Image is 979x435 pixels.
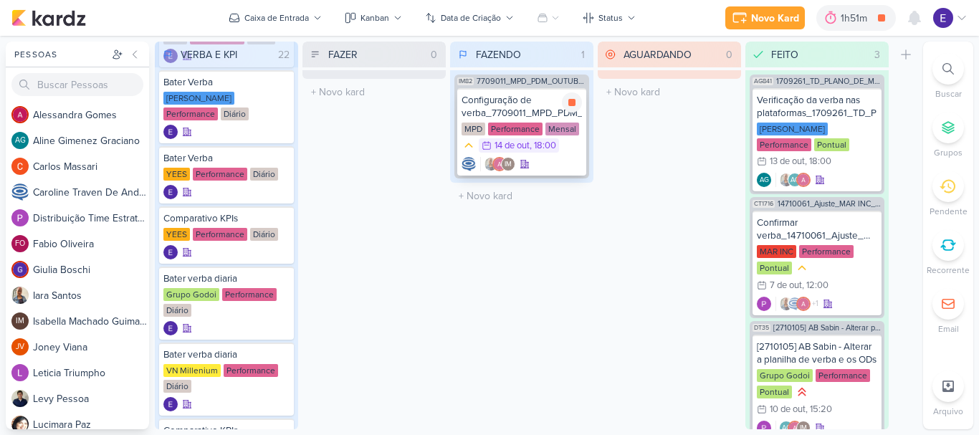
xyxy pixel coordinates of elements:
[163,348,290,361] div: Bater verba diaria
[757,245,796,258] div: MAR INC
[163,288,219,301] div: Grupo Godoi
[163,380,191,393] div: Diário
[163,212,290,225] div: Comparativo KPIs
[802,281,828,290] div: , 12:00
[16,343,24,351] p: JV
[576,47,591,62] div: 1
[757,216,877,242] div: Confirmar verba_14710061_Ajuste_MAR INC_SUBLIME_JARDINS_PDM_OUTUBRO
[453,186,591,206] input: + Novo kard
[779,173,793,187] img: Iara Santos
[163,107,218,120] div: Performance
[805,157,831,166] div: , 18:00
[811,298,818,310] span: +1
[757,340,877,366] div: [2710105] AB Sabin - Alterar a planilha de verba e os ODs
[757,421,771,435] img: Distribuição Time Estratégico
[778,200,882,208] span: 14710061_Ajuste_MAR INC_SUBLIME_JARDINS_PDM_OUTUBRO
[425,47,443,62] div: 0
[779,297,793,311] img: Iara Santos
[462,138,476,153] div: Prioridade Média
[757,369,813,382] div: Grupo Godoi
[33,340,149,355] div: J o n e y V i a n a
[753,200,775,208] span: CT1716
[163,397,178,411] img: Eduardo Quaresma
[930,205,968,218] p: Pendente
[775,297,818,311] div: Colaboradores: Iara Santos, Caroline Traven De Andrade, Alessandra Gomes, Isabella Machado Guimarães
[545,123,579,135] div: Mensal
[193,168,247,181] div: Performance
[224,364,278,377] div: Performance
[305,82,443,102] input: + Novo kard
[757,94,877,120] div: Verificação da verba nas plataformas_1709261_TD_PLANO_DE_MIDIA_NOVEMBRO+DEZEMBRO
[462,157,476,171] img: Caroline Traven De Andrade
[163,364,221,377] div: VN Millenium
[33,107,149,123] div: A l e s s a n d r a G o m e s
[11,416,29,433] img: Lucimara Paz
[33,236,149,252] div: F a b i o O l i v e i r a
[163,125,178,139] img: Eduardo Quaresma
[250,228,278,241] div: Diário
[11,106,29,123] img: Alessandra Gomes
[530,141,556,150] div: , 18:00
[935,87,962,100] p: Buscar
[163,321,178,335] div: Criador(a): Eduardo Quaresma
[791,177,800,184] p: AG
[11,132,29,149] div: Aline Gimenez Graciano
[601,82,738,102] input: + Novo kard
[250,168,278,181] div: Diário
[11,183,29,201] img: Caroline Traven De Andrade
[193,228,247,241] div: Performance
[11,9,86,27] img: kardz.app
[770,157,805,166] div: 13 de out
[484,157,498,171] img: Iara Santos
[753,77,773,85] span: AG841
[757,386,792,398] div: Pontual
[15,240,25,248] p: FO
[795,261,809,275] div: Prioridade Média
[775,421,811,435] div: Colaboradores: Aline Gimenez Graciano, Alessandra Gomes, Isabella Machado Guimarães
[11,287,29,304] img: Iara Santos
[773,324,882,332] span: [2710105] AB Sabin - Alterar plano de mídia de outubro
[796,297,811,311] img: Alessandra Gomes
[163,125,178,139] div: Criador(a): Eduardo Quaresma
[163,76,290,89] div: Bater Verba
[757,138,811,151] div: Performance
[788,421,802,435] img: Alessandra Gomes
[163,321,178,335] img: Eduardo Quaresma
[477,77,586,85] span: 7709011_MPD_PDM_OUTUBRO
[457,77,474,85] span: IM82
[841,11,871,26] div: 1h51m
[800,425,807,432] p: IM
[163,228,190,241] div: YEES
[757,173,771,187] div: Criador(a): Aline Gimenez Graciano
[934,146,963,159] p: Grupos
[163,272,290,285] div: Bater verba diaria
[779,421,793,435] div: Aline Gimenez Graciano
[492,157,507,171] img: Alessandra Gomes
[33,365,149,381] div: L e t i c i a T r i u m p h o
[720,47,738,62] div: 0
[505,161,512,168] p: IM
[11,209,29,226] img: Distribuição Time Estratégico
[751,11,799,26] div: Novo Kard
[16,317,24,325] p: IM
[933,405,963,418] p: Arquivo
[462,123,485,135] div: MPD
[814,138,849,151] div: Pontual
[221,107,249,120] div: Diário
[163,185,178,199] img: Eduardo Quaresma
[11,261,29,278] img: Giulia Boschi
[562,92,582,113] div: Parar relógio
[11,235,29,252] div: Fabio Oliveira
[927,264,970,277] p: Recorrente
[757,297,771,311] div: Criador(a): Distribuição Time Estratégico
[11,73,143,96] input: Buscar Pessoas
[33,211,149,226] div: D i s t r i b u i ç ã o T i m e E s t r a t é g i c o
[33,391,149,406] div: L e v y P e s s o a
[495,141,530,150] div: 14 de out
[11,338,29,355] div: Joney Viana
[933,8,953,28] img: Eduardo Quaresma
[788,297,802,311] img: Caroline Traven De Andrade
[33,288,149,303] div: I a r a S a n t o s
[163,397,178,411] div: Criador(a): Eduardo Quaresma
[11,390,29,407] img: Levy Pessoa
